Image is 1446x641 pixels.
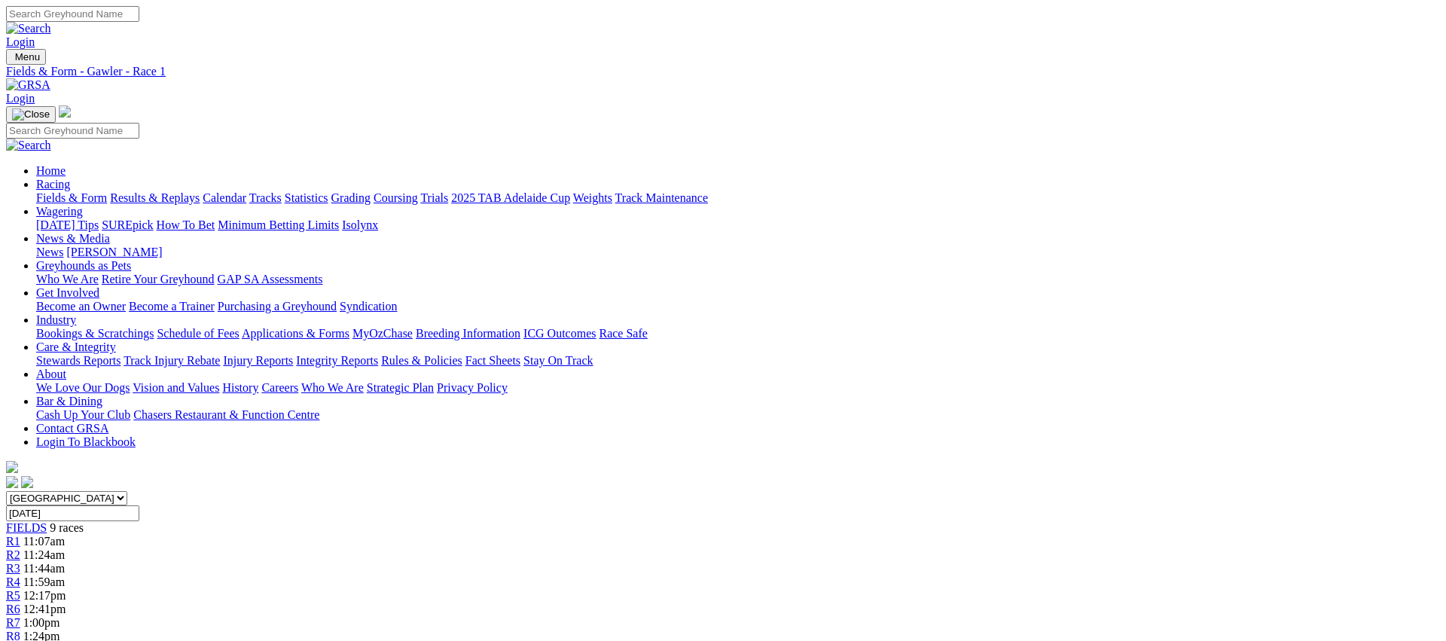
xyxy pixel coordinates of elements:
[36,327,154,340] a: Bookings & Scratchings
[420,191,448,204] a: Trials
[6,575,20,588] a: R4
[203,191,246,204] a: Calendar
[6,521,47,534] a: FIELDS
[352,327,413,340] a: MyOzChase
[36,218,1440,232] div: Wagering
[36,246,1440,259] div: News & Media
[36,381,130,394] a: We Love Our Dogs
[36,354,1440,368] div: Care & Integrity
[36,205,83,218] a: Wagering
[437,381,508,394] a: Privacy Policy
[36,354,120,367] a: Stewards Reports
[381,354,462,367] a: Rules & Policies
[615,191,708,204] a: Track Maintenance
[523,354,593,367] a: Stay On Track
[23,535,65,548] span: 11:07am
[367,381,434,394] a: Strategic Plan
[6,616,20,629] a: R7
[6,65,1440,78] a: Fields & Form - Gawler - Race 1
[36,408,130,421] a: Cash Up Your Club
[36,313,76,326] a: Industry
[6,106,56,123] button: Toggle navigation
[451,191,570,204] a: 2025 TAB Adelaide Cup
[218,300,337,313] a: Purchasing a Greyhound
[157,218,215,231] a: How To Bet
[6,92,35,105] a: Login
[36,164,66,177] a: Home
[133,381,219,394] a: Vision and Values
[12,108,50,121] img: Close
[23,548,65,561] span: 11:24am
[23,616,60,629] span: 1:00pm
[6,78,50,92] img: GRSA
[6,476,18,488] img: facebook.svg
[36,259,131,272] a: Greyhounds as Pets
[23,603,66,615] span: 12:41pm
[36,408,1440,422] div: Bar & Dining
[50,521,84,534] span: 9 races
[36,273,1440,286] div: Greyhounds as Pets
[36,178,70,191] a: Racing
[249,191,282,204] a: Tracks
[36,327,1440,340] div: Industry
[36,340,116,353] a: Care & Integrity
[21,476,33,488] img: twitter.svg
[23,589,66,602] span: 12:17pm
[523,327,596,340] a: ICG Outcomes
[36,273,99,285] a: Who We Are
[6,49,46,65] button: Toggle navigation
[36,381,1440,395] div: About
[223,354,293,367] a: Injury Reports
[465,354,520,367] a: Fact Sheets
[124,354,220,367] a: Track Injury Rebate
[599,327,647,340] a: Race Safe
[6,535,20,548] a: R1
[6,22,51,35] img: Search
[6,603,20,615] a: R6
[6,548,20,561] a: R2
[340,300,397,313] a: Syndication
[573,191,612,204] a: Weights
[6,139,51,152] img: Search
[36,300,126,313] a: Become an Owner
[102,273,215,285] a: Retire Your Greyhound
[157,327,239,340] a: Schedule of Fees
[66,246,162,258] a: [PERSON_NAME]
[36,232,110,245] a: News & Media
[6,562,20,575] a: R3
[218,273,323,285] a: GAP SA Assessments
[59,105,71,118] img: logo-grsa-white.png
[416,327,520,340] a: Breeding Information
[133,408,319,421] a: Chasers Restaurant & Function Centre
[296,354,378,367] a: Integrity Reports
[6,505,139,521] input: Select date
[36,246,63,258] a: News
[218,218,339,231] a: Minimum Betting Limits
[36,422,108,435] a: Contact GRSA
[23,562,65,575] span: 11:44am
[36,191,107,204] a: Fields & Form
[6,461,18,473] img: logo-grsa-white.png
[15,51,40,63] span: Menu
[129,300,215,313] a: Become a Trainer
[342,218,378,231] a: Isolynx
[36,395,102,407] a: Bar & Dining
[36,435,136,448] a: Login To Blackbook
[23,575,65,588] span: 11:59am
[6,35,35,48] a: Login
[331,191,371,204] a: Grading
[6,589,20,602] a: R5
[36,300,1440,313] div: Get Involved
[36,218,99,231] a: [DATE] Tips
[6,123,139,139] input: Search
[374,191,418,204] a: Coursing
